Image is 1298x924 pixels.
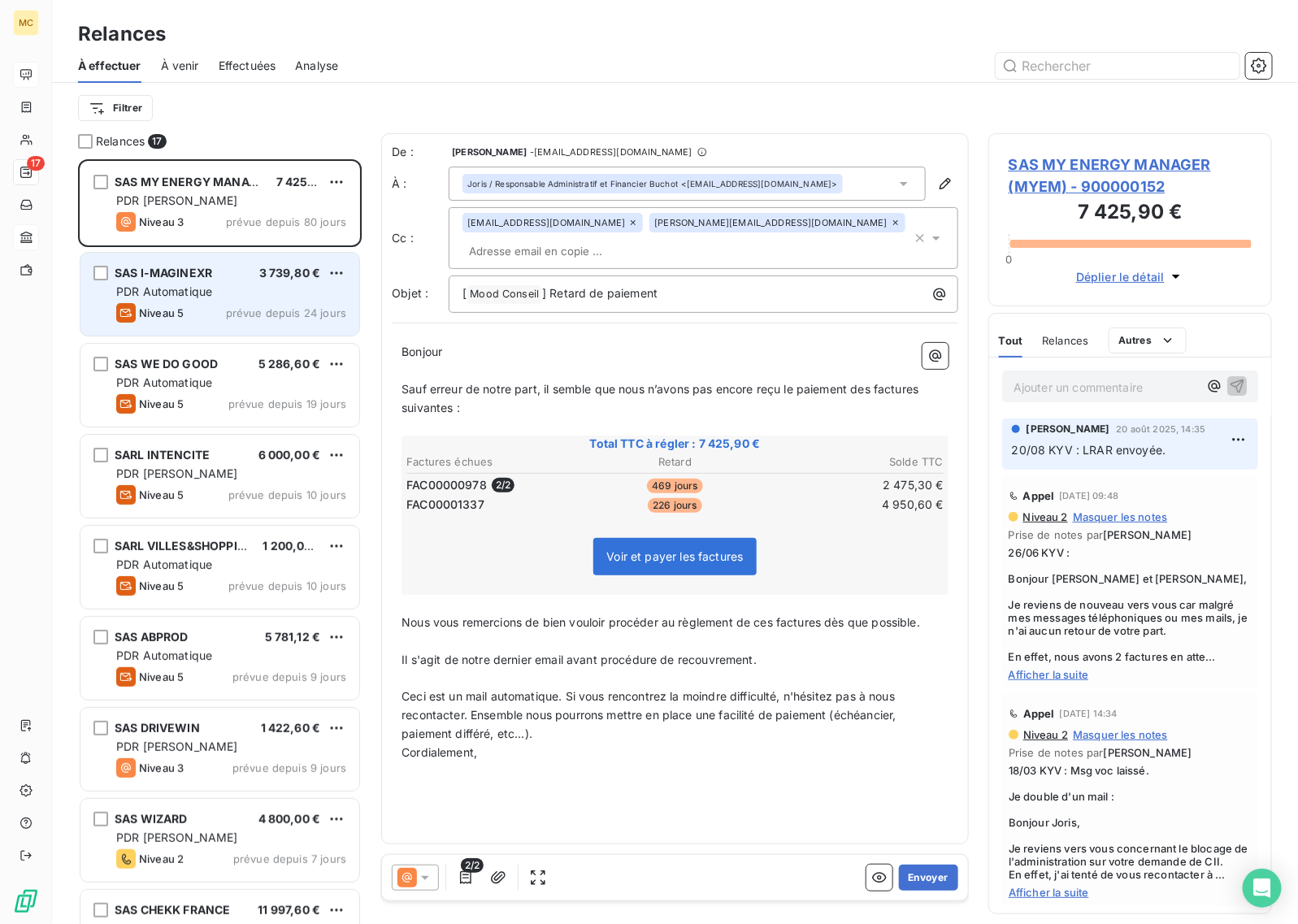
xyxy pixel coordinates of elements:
span: PDR [PERSON_NAME] [116,740,238,753]
span: prévue depuis 10 jours [228,488,346,501]
span: [PERSON_NAME][EMAIL_ADDRESS][DOMAIN_NAME] [654,218,887,228]
span: Niveau 3 [139,215,184,228]
span: SAS MY ENERGY MANAGER (MYEM) - 900000152 [1009,154,1252,197]
h3: 7 425,90 € [1009,197,1252,230]
button: Envoyer [899,865,958,891]
span: SAS ABPROD [115,630,189,644]
span: SAS I-MAGINEXR [115,266,212,280]
input: Rechercher [996,53,1239,79]
span: Masquer les notes [1073,510,1168,523]
span: Total TTC à régler : 7 425,90 € [404,436,946,452]
span: prévue depuis 9 jours [232,761,346,774]
span: [PERSON_NAME] [1027,422,1110,436]
span: Déplier le détail [1076,268,1165,285]
span: Objet : [392,286,428,300]
span: Mood Conseil [467,285,541,304]
td: 2 475,30 € [766,476,944,494]
span: Niveau 2 [1022,728,1068,741]
span: 26/06 KYV : Bonjour [PERSON_NAME] et [PERSON_NAME], Je reviens de nouveau vers vous car malgré me... [1009,546,1252,663]
span: FAC00000978 [406,477,487,493]
span: [DATE] 14:34 [1060,709,1118,718]
td: 4 950,60 € [766,496,944,514]
span: FAC00001337 [406,497,484,513]
span: prévue depuis 10 jours [228,579,346,592]
span: Voir et payer les factures [607,549,744,563]
span: PDR Automatique [116,375,212,389]
span: Bonjour [402,345,442,358]
span: Afficher la suite [1009,886,1252,899]
span: Cordialement, [402,745,477,759]
th: Solde TTC [766,453,944,471]
span: 5 286,60 € [258,357,321,371]
span: Relances [1042,334,1088,347]
span: [DATE] 09:48 [1060,491,1119,501]
span: 5 781,12 € [265,630,321,644]
span: 20 août 2025, 14:35 [1117,424,1206,434]
span: 0 [1006,253,1013,266]
span: Niveau 5 [139,670,184,683]
span: 3 739,80 € [259,266,321,280]
span: 2 / 2 [492,478,514,492]
input: Adresse email en copie ... [462,239,650,263]
span: Niveau 5 [139,579,184,592]
span: [PERSON_NAME] [452,147,527,157]
span: prévue depuis 24 jours [226,306,346,319]
span: prévue depuis 19 jours [228,397,346,410]
span: ] Retard de paiement [542,286,658,300]
span: 6 000,00 € [258,448,321,462]
span: Ceci est un mail automatique. Si vous rencontrez la moindre difficulté, n'hésitez pas à nous reco... [402,689,900,740]
span: 1 200,00 € [263,539,323,553]
span: Nous vous remercions de bien vouloir procéder au règlement de ces factures dès que possible. [402,615,920,629]
span: 469 jours [647,479,702,493]
span: 1 422,60 € [261,721,321,735]
span: [PERSON_NAME] [1103,746,1192,759]
span: Appel [1023,707,1055,720]
span: Sauf erreur de notre part, il semble que nous n’avons pas encore reçu le paiement des factures su... [402,382,922,414]
span: Niveau 3 [139,761,184,774]
span: Appel [1023,489,1055,502]
span: Relances [96,133,145,150]
span: prévue depuis 9 jours [232,670,346,683]
span: 2/2 [461,858,484,873]
th: Retard [586,453,765,471]
span: 20/08 KYV : LRAR envoyée. [1012,443,1166,457]
span: - [EMAIL_ADDRESS][DOMAIN_NAME] [530,147,692,157]
span: Niveau 2 [1022,510,1068,523]
span: SAS WE DO GOOD [115,357,218,371]
span: Joris / Responsable Administratif et Financier Buchot [467,178,678,189]
button: Déplier le détail [1071,267,1189,286]
span: prévue depuis 80 jours [226,215,346,228]
span: prévue depuis 7 jours [233,852,346,865]
span: Niveau 5 [139,488,184,501]
span: Masquer les notes [1073,728,1168,741]
span: 11 997,60 € [258,903,320,917]
span: 4 800,00 € [258,812,321,826]
span: [PERSON_NAME] [1103,528,1192,541]
span: Prise de notes par [1009,528,1252,541]
span: Effectuées [219,58,276,74]
img: Logo LeanPay [13,888,39,914]
label: Cc : [392,230,449,246]
span: À venir [161,58,199,74]
span: Niveau 5 [139,397,184,410]
span: PDR [PERSON_NAME] [116,466,238,480]
span: PDR Automatique [116,557,212,571]
span: PDR Automatique [116,649,212,662]
span: À effectuer [78,58,141,74]
button: Filtrer [78,95,153,121]
span: [EMAIL_ADDRESS][DOMAIN_NAME] [467,218,625,228]
span: Analyse [295,58,338,74]
div: <[EMAIL_ADDRESS][DOMAIN_NAME]> [467,178,837,189]
h3: Relances [78,20,166,49]
span: 7 425,90 € [276,175,338,189]
div: Open Intercom Messenger [1243,869,1282,908]
span: De : [392,144,449,160]
span: PDR [PERSON_NAME] [116,831,238,844]
button: Autres [1109,328,1187,354]
span: [ [462,286,467,300]
label: À : [392,176,449,192]
span: Niveau 2 [139,852,184,865]
span: Afficher la suite [1009,668,1252,681]
span: Tout [999,334,1023,347]
span: 18/03 KYV : Msg voc laissé. Je double d'un mail : Bonjour Joris, Je reviens vers vous concernant ... [1009,764,1252,881]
